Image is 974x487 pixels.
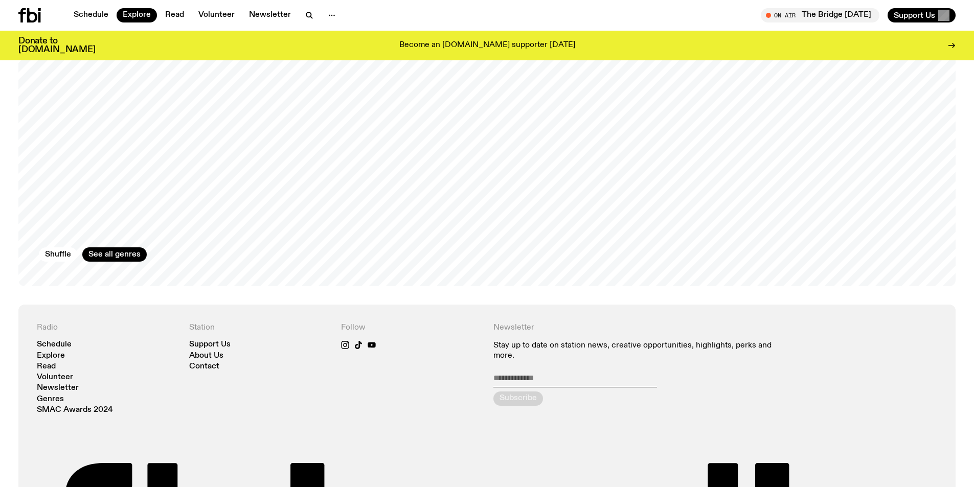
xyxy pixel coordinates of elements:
a: Schedule [67,8,115,22]
a: SMAC Awards 2024 [37,406,113,414]
a: Volunteer [192,8,241,22]
a: See all genres [82,247,147,262]
a: Newsletter [243,8,297,22]
h4: Follow [341,323,481,333]
a: Explore [37,352,65,360]
a: Contact [189,363,219,370]
a: Explore [117,8,157,22]
p: Stay up to date on station news, creative opportunities, highlights, perks and more. [493,341,785,360]
h4: Station [189,323,329,333]
a: Read [159,8,190,22]
button: Support Us [888,8,956,22]
span: Support Us [894,11,935,20]
a: Newsletter [37,384,79,392]
button: On AirThe Bridge [DATE] [761,8,879,22]
button: Subscribe [493,391,543,406]
a: Volunteer [37,374,73,381]
a: Read [37,363,56,370]
a: About Us [189,352,223,360]
h4: Newsletter [493,323,785,333]
p: Become an [DOMAIN_NAME] supporter [DATE] [399,41,575,50]
a: Genres [37,396,64,403]
h4: Radio [37,323,177,333]
a: Schedule [37,341,72,349]
button: Shuffle [39,247,77,262]
a: Support Us [189,341,231,349]
h3: Donate to [DOMAIN_NAME] [18,37,96,54]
